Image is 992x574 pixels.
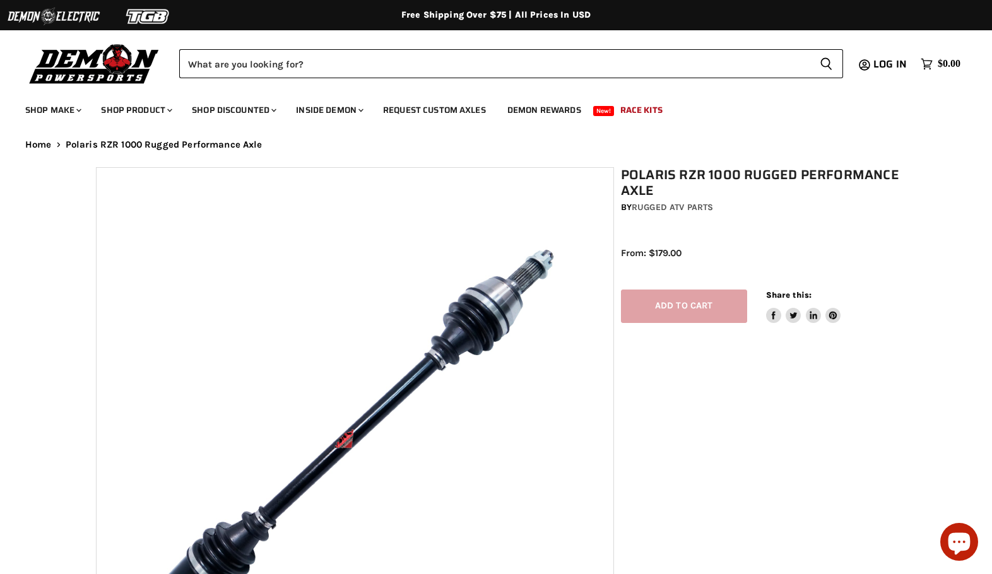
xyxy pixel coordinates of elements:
a: $0.00 [914,55,967,73]
a: Rugged ATV Parts [632,202,713,213]
input: Search [179,49,810,78]
a: Shop Make [16,97,89,123]
a: Inside Demon [286,97,371,123]
span: From: $179.00 [621,247,682,259]
img: TGB Logo 2 [101,4,196,28]
a: Demon Rewards [498,97,591,123]
div: by [621,201,904,214]
aside: Share this: [766,290,841,323]
span: $0.00 [938,58,960,70]
a: Race Kits [611,97,672,123]
span: Polaris RZR 1000 Rugged Performance Axle [66,139,263,150]
span: New! [593,106,615,116]
button: Search [810,49,843,78]
a: Shop Discounted [182,97,284,123]
form: Product [179,49,843,78]
img: Demon Electric Logo 2 [6,4,101,28]
a: Home [25,139,52,150]
inbox-online-store-chat: Shopify online store chat [936,523,982,564]
span: Log in [873,56,907,72]
a: Request Custom Axles [374,97,495,123]
a: Log in [868,59,914,70]
h1: Polaris RZR 1000 Rugged Performance Axle [621,167,904,199]
img: Demon Powersports [25,41,163,86]
ul: Main menu [16,92,957,123]
span: Share this: [766,290,812,300]
a: Shop Product [92,97,180,123]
